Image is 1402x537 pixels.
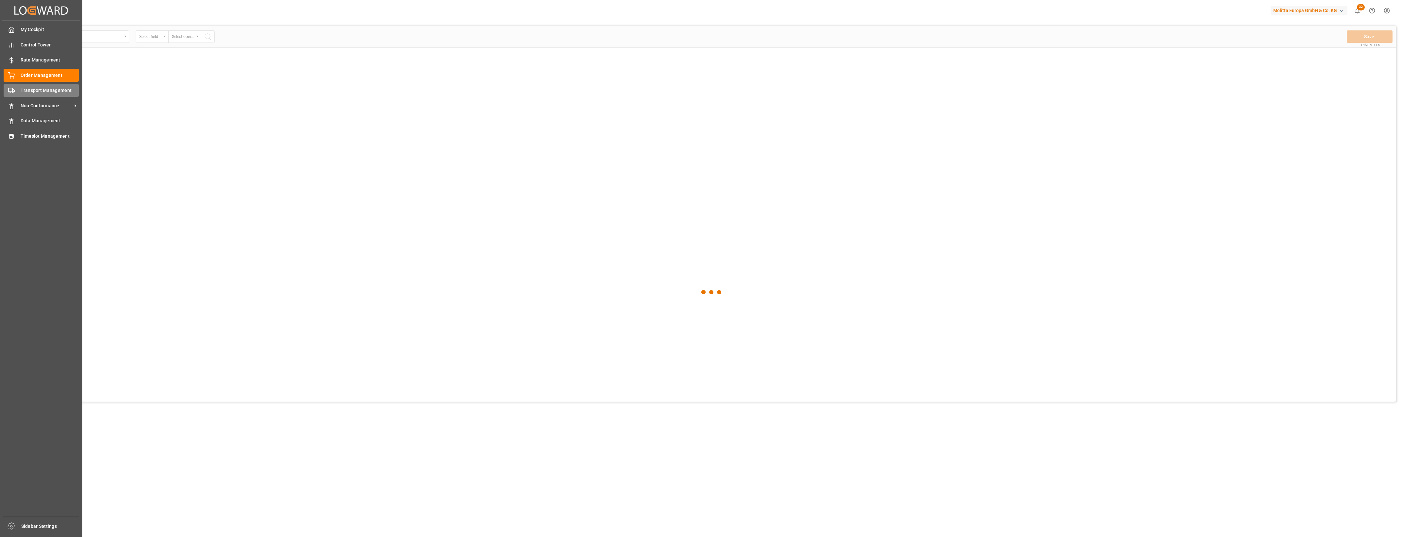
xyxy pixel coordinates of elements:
span: My Cockpit [21,26,79,33]
span: Rate Management [21,57,79,63]
a: Timeslot Management [4,130,79,142]
span: Control Tower [21,42,79,48]
span: Non Conformance [21,102,72,109]
span: Sidebar Settings [21,523,80,530]
span: Transport Management [21,87,79,94]
span: Data Management [21,117,79,124]
span: Order Management [21,72,79,79]
a: My Cockpit [4,23,79,36]
a: Transport Management [4,84,79,97]
a: Rate Management [4,54,79,66]
a: Data Management [4,114,79,127]
a: Order Management [4,69,79,81]
span: Timeslot Management [21,133,79,140]
a: Control Tower [4,38,79,51]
